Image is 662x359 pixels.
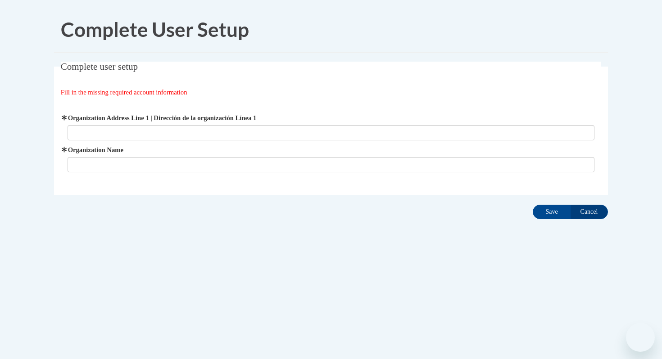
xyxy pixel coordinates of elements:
[68,125,595,140] input: Metadata input
[68,113,595,123] label: Organization Address Line 1 | Dirección de la organización Línea 1
[68,157,595,172] input: Metadata input
[61,89,187,96] span: Fill in the missing required account information
[61,61,138,72] span: Complete user setup
[68,145,595,155] label: Organization Name
[61,18,249,41] span: Complete User Setup
[570,205,608,219] input: Cancel
[533,205,571,219] input: Save
[626,323,655,352] iframe: Button to launch messaging window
